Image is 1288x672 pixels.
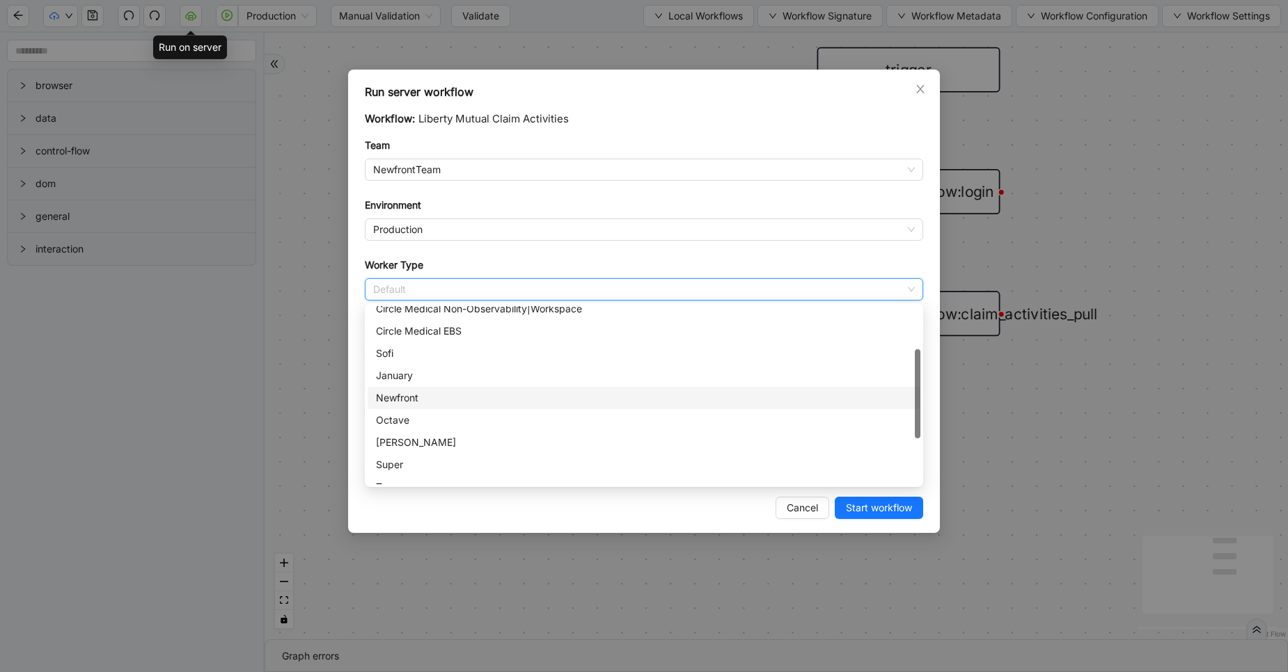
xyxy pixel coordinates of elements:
[376,457,912,472] div: Super
[365,83,923,100] div: Run server workflow
[373,279,915,300] span: Default
[376,368,912,383] div: January
[368,298,920,320] div: Circle Medical Non-Observability|Workspace
[373,159,915,180] span: NewfrontTeam
[418,112,569,125] span: Liberty Mutual Claim Activities
[368,365,920,387] div: January
[846,500,912,515] span: Start workflow
[376,301,912,317] div: Circle Medical Non-Observability|Workspace
[368,409,920,431] div: Octave
[376,479,912,495] div: Tava
[373,219,915,240] span: Production
[376,346,912,361] div: Sofi
[368,454,920,476] div: Super
[915,83,926,95] span: close
[368,320,920,342] div: Circle Medical EBS
[376,323,912,339] div: Circle Medical EBS
[787,500,818,515] span: Cancel
[153,35,227,59] div: Run on server
[376,413,912,428] div: Octave
[368,476,920,498] div: Tava
[365,112,415,125] span: Workflow:
[368,342,920,365] div: Sofi
[368,387,920,409] div: Newfront
[776,497,829,519] button: Cancel
[376,435,912,450] div: [PERSON_NAME]
[365,257,423,273] label: Worker Type
[376,390,912,406] div: Newfront
[365,198,421,213] label: Environment
[913,81,928,97] button: Close
[368,431,920,454] div: Rothman
[835,497,923,519] button: Start workflow
[365,138,390,153] label: Team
